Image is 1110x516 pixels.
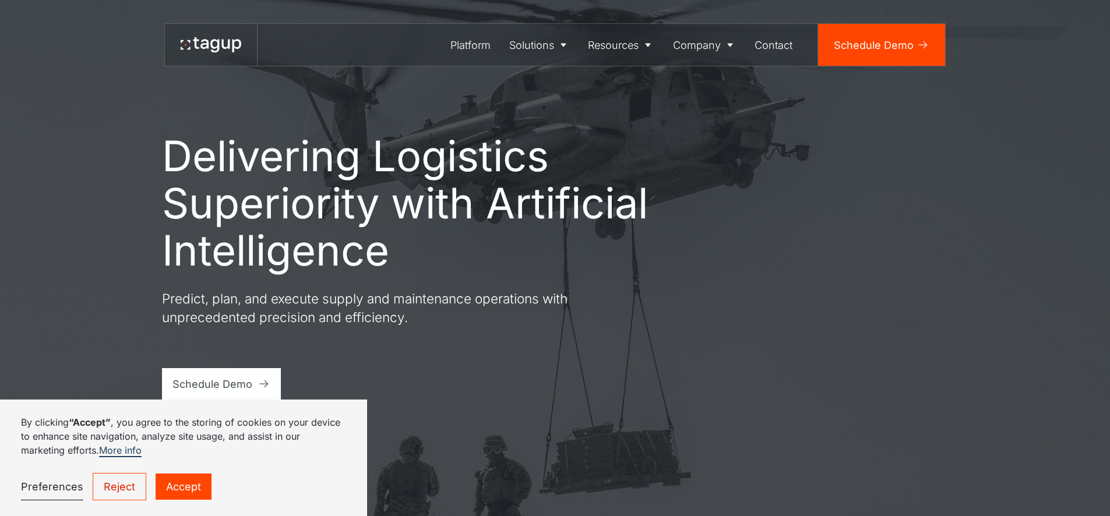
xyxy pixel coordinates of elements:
[579,24,664,66] a: Resources
[673,37,721,53] div: Company
[156,473,212,500] a: Accept
[746,24,802,66] a: Contact
[509,37,554,53] div: Solutions
[162,132,651,274] h1: Delivering Logistics Superiority with Artificial Intelligence
[93,473,146,500] a: Reject
[834,37,914,53] div: Schedule Demo
[21,473,83,500] a: Preferences
[818,24,945,66] a: Schedule Demo
[21,415,346,457] p: By clicking , you agree to the storing of cookies on your device to enhance site navigation, anal...
[69,416,111,428] strong: “Accept”
[172,376,252,392] div: Schedule Demo
[162,289,582,326] p: Predict, plan, and execute supply and maintenance operations with unprecedented precision and eff...
[755,37,792,53] div: Contact
[500,24,579,66] a: Solutions
[664,24,746,66] a: Company
[99,444,142,457] a: More info
[588,37,639,53] div: Resources
[442,24,501,66] a: Platform
[450,37,491,53] div: Platform
[162,368,281,400] a: Schedule Demo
